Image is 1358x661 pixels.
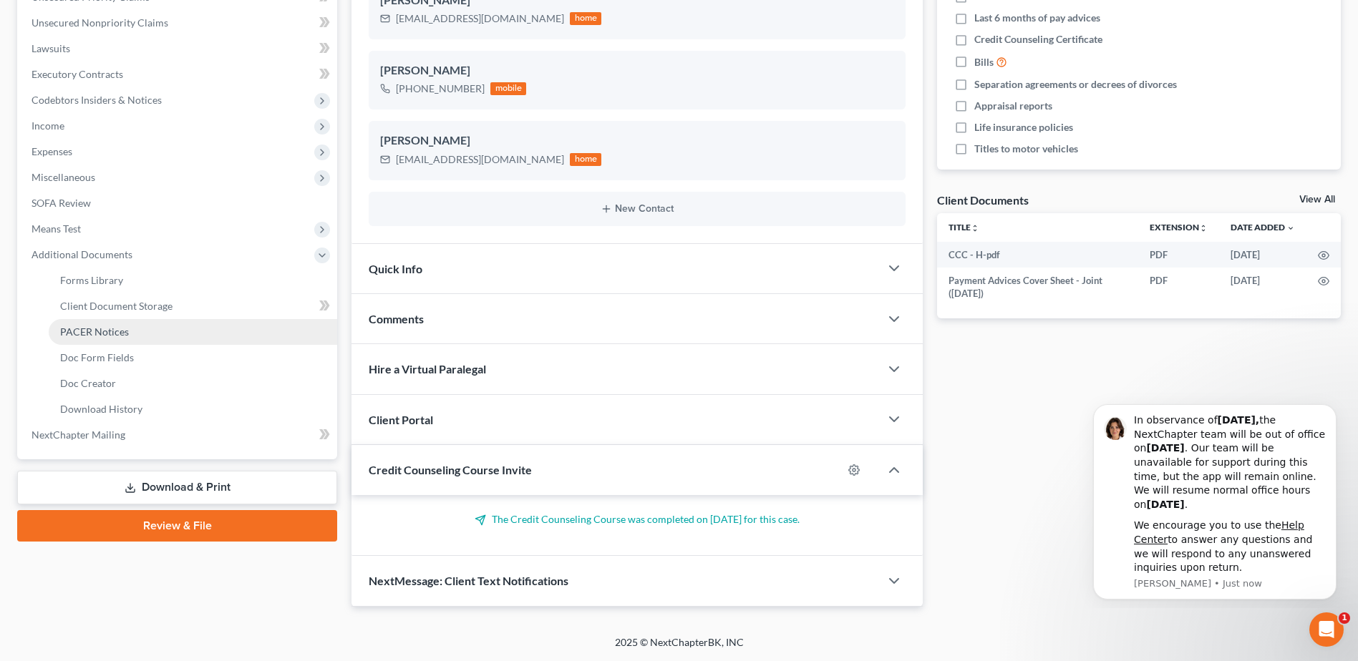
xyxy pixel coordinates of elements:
[49,293,337,319] a: Client Document Storage
[937,242,1138,268] td: CCC - H-pdf
[31,197,91,209] span: SOFA Review
[396,82,485,96] div: [PHONE_NUMBER]
[20,10,337,36] a: Unsecured Nonpriority Claims
[937,268,1138,307] td: Payment Advices Cover Sheet - Joint ([DATE])
[49,268,337,293] a: Forms Library
[396,11,564,26] div: [EMAIL_ADDRESS][DOMAIN_NAME]
[369,574,568,587] span: NextMessage: Client Text Notifications
[974,55,994,69] span: Bills
[369,312,424,325] span: Comments
[60,274,123,286] span: Forms Library
[60,300,173,312] span: Client Document Storage
[60,403,142,415] span: Download History
[31,171,95,183] span: Miscellaneous
[60,325,129,338] span: PACER Notices
[49,371,337,396] a: Doc Creator
[31,16,168,29] span: Unsecured Nonpriority Claims
[1199,224,1208,232] i: unfold_more
[1150,222,1208,232] a: Extensionunfold_more
[271,635,1087,661] div: 2025 © NextChapterBK, INC
[1138,268,1219,307] td: PDF
[974,120,1073,134] span: Life insurance policies
[49,396,337,422] a: Download History
[1286,224,1295,232] i: expand_more
[380,62,894,79] div: [PERSON_NAME]
[369,512,906,527] p: The Credit Counseling Course was completed on [DATE] for this case.
[31,94,162,106] span: Codebtors Insiders & Notices
[570,153,601,166] div: home
[1339,612,1350,624] span: 1
[31,429,125,441] span: NextChapter Mailing
[974,77,1177,92] span: Separation agreements or decrees of divorces
[1219,268,1306,307] td: [DATE]
[49,319,337,345] a: PACER Notices
[1299,195,1335,205] a: View All
[971,224,979,232] i: unfold_more
[380,203,894,215] button: New Contact
[60,377,116,389] span: Doc Creator
[949,222,979,232] a: Titleunfold_more
[490,82,526,95] div: mobile
[380,132,894,150] div: [PERSON_NAME]
[49,345,337,371] a: Doc Form Fields
[937,192,1029,207] div: Client Documents
[60,351,134,363] span: Doc Form Fields
[31,145,72,157] span: Expenses
[1231,222,1295,232] a: Date Added expand_more
[17,510,337,542] a: Review & File
[20,36,337,62] a: Lawsuits
[396,152,564,167] div: [EMAIL_ADDRESS][DOMAIN_NAME]
[20,422,337,448] a: NextChapter Mailing
[1072,391,1358,608] iframe: Intercom notifications message
[31,222,81,235] span: Means Test
[369,463,532,476] span: Credit Counseling Course Invite
[369,362,486,376] span: Hire a Virtual Paralegal
[369,262,422,275] span: Quick Info
[31,248,132,260] span: Additional Documents
[1309,612,1344,647] iframe: Intercom live chat
[20,62,337,87] a: Executory Contracts
[570,12,601,25] div: home
[20,190,337,216] a: SOFA Review
[974,32,1102,46] span: Credit Counseling Certificate
[974,99,1052,113] span: Appraisal reports
[369,413,433,426] span: Client Portal
[31,42,70,54] span: Lawsuits
[31,119,64,132] span: Income
[17,471,337,504] a: Download & Print
[974,11,1100,25] span: Last 6 months of pay advices
[1138,242,1219,268] td: PDF
[31,68,123,80] span: Executory Contracts
[1219,242,1306,268] td: [DATE]
[974,142,1078,156] span: Titles to motor vehicles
